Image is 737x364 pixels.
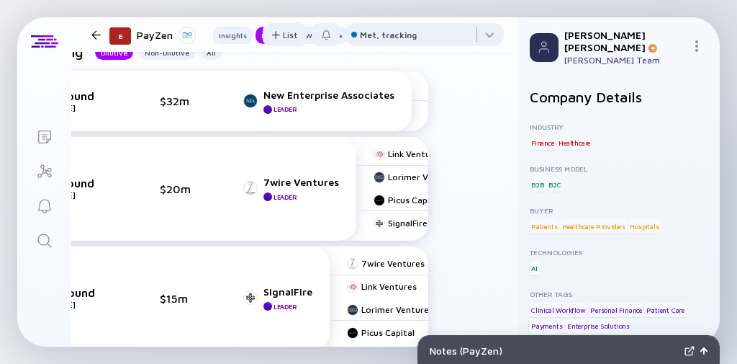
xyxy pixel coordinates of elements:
a: Picus Capital [374,195,441,205]
div: Leader [273,303,297,311]
div: $32m [160,94,203,107]
div: [PERSON_NAME] [PERSON_NAME] [564,29,685,53]
div: Insights [213,28,253,43]
div: SignalFire [388,218,428,228]
button: All [201,45,222,60]
h2: Company Details [530,89,708,105]
div: [DATE] [48,190,119,200]
a: Lorimer Ventures [347,304,433,315]
div: Personal Finance [589,303,643,317]
a: Search [17,222,71,257]
a: SignalFire [374,218,428,228]
div: 7wire Ventures [263,176,339,188]
div: Finance [530,136,556,150]
div: Picus Capital [361,327,415,338]
button: Funding [256,27,297,44]
div: Leader [273,193,297,201]
div: List [263,24,307,46]
div: Picus Capital [388,195,441,205]
div: Patients [530,219,559,234]
div: Link Ventures [388,148,443,159]
a: Lists [17,118,71,153]
div: Funding [256,28,297,43]
div: B2C [547,177,562,192]
div: Met, tracking [360,30,417,40]
div: Patient Care [645,303,686,317]
a: Picus Capital [347,327,415,338]
a: Investor Map [17,153,71,187]
a: Link Ventures [347,281,417,292]
div: Business Model [530,164,708,173]
div: A-Round [48,286,119,299]
div: Lorimer Ventures [361,304,433,315]
div: Payments [530,319,564,334]
button: Non-Dilutive [139,45,195,60]
div: Lorimer Ventures [388,172,460,182]
div: Link Ventures [361,281,417,292]
div: 7wire Ventures [361,258,425,269]
div: AI [530,261,539,275]
div: B-Round [48,177,119,190]
img: Profile Picture [530,33,559,62]
div: PayZen [137,26,196,44]
a: Lorimer Ventures [374,172,460,182]
a: 7wire VenturesLeader [243,176,339,201]
button: List [263,23,307,46]
div: Technologies [530,248,708,257]
div: Notes ( PayZen ) [430,345,679,357]
div: Buyer [530,206,708,215]
div: B2B [530,177,545,192]
div: [DATE] [48,102,119,113]
a: New Enterprise AssociatesLeader [243,89,394,114]
div: Clinical Workflow [530,303,587,317]
div: [DATE] [48,299,119,310]
div: Healthcare Providers [561,219,627,234]
img: Menu [691,40,702,52]
div: Enterprise Solutions [566,319,631,334]
div: Healthcare [557,136,592,150]
div: $15m [160,292,203,305]
div: SignalFire [263,285,312,298]
div: Industry [530,123,708,131]
div: New Enterprise Associates [263,89,394,101]
a: SignalFireLeader [243,285,312,311]
div: Hospitals [628,219,660,234]
div: Other Tags [530,290,708,298]
img: Open Notes [700,347,707,355]
div: Leader [273,105,297,113]
a: Reminders [17,187,71,222]
button: Dilutive [95,45,133,60]
button: Insights [213,27,253,44]
div: $20m [160,182,203,195]
a: Link Ventures [374,148,443,159]
img: Expand Notes [684,346,695,356]
div: B-Round [48,89,119,102]
div: [PERSON_NAME] Team [564,55,685,66]
div: 8 [109,27,131,45]
a: 7wire Ventures [347,258,425,269]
